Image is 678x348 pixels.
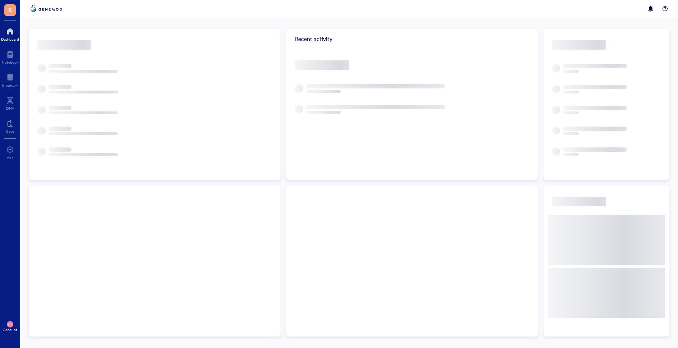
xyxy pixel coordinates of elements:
span: R [8,5,12,14]
a: Dashboard [1,26,19,41]
div: Dashboard [1,37,19,41]
span: MM [8,323,12,325]
a: Inventory [2,72,18,87]
img: genemod-logo [29,4,64,13]
a: Notebook [2,49,18,64]
div: Core [6,129,14,133]
a: DNA [6,95,14,110]
div: Recent activity [286,29,538,49]
div: Inventory [2,83,18,87]
a: Core [6,118,14,133]
div: Add [7,155,14,160]
div: Account [3,328,17,332]
div: Notebook [2,60,18,64]
div: DNA [6,106,14,110]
